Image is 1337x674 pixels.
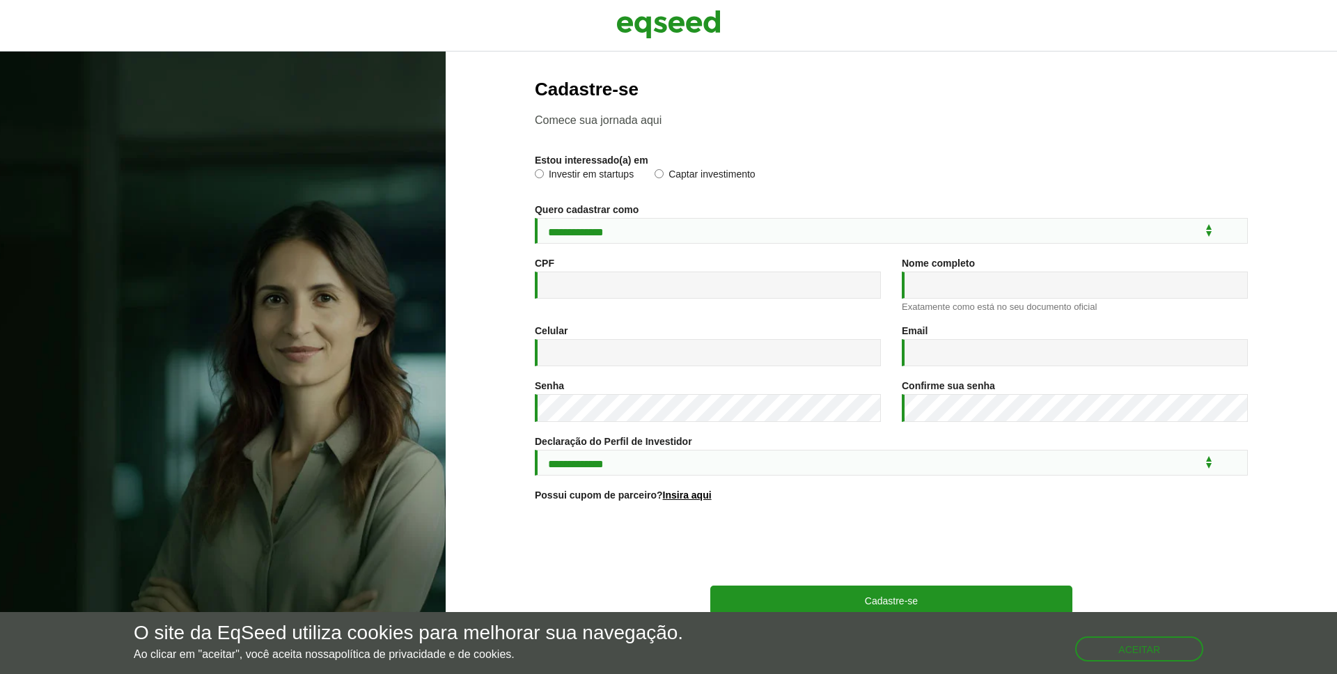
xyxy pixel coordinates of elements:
h2: Cadastre-se [535,79,1248,100]
input: Captar investimento [655,169,664,178]
h5: O site da EqSeed utiliza cookies para melhorar sua navegação. [134,622,683,644]
iframe: reCAPTCHA [785,517,997,572]
label: Confirme sua senha [902,381,995,391]
label: Estou interessado(a) em [535,155,648,165]
button: Cadastre-se [710,586,1072,615]
label: Nome completo [902,258,975,268]
p: Ao clicar em "aceitar", você aceita nossa . [134,648,683,661]
label: Email [902,326,928,336]
div: Exatamente como está no seu documento oficial [902,302,1248,311]
label: CPF [535,258,554,268]
p: Comece sua jornada aqui [535,113,1248,127]
label: Quero cadastrar como [535,205,639,214]
label: Captar investimento [655,169,756,183]
button: Aceitar [1075,636,1203,661]
label: Celular [535,326,568,336]
a: política de privacidade e de cookies [335,649,512,660]
label: Investir em startups [535,169,634,183]
label: Declaração do Perfil de Investidor [535,437,692,446]
label: Possui cupom de parceiro? [535,490,712,500]
img: EqSeed Logo [616,7,721,42]
input: Investir em startups [535,169,544,178]
a: Insira aqui [663,490,712,500]
label: Senha [535,381,564,391]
